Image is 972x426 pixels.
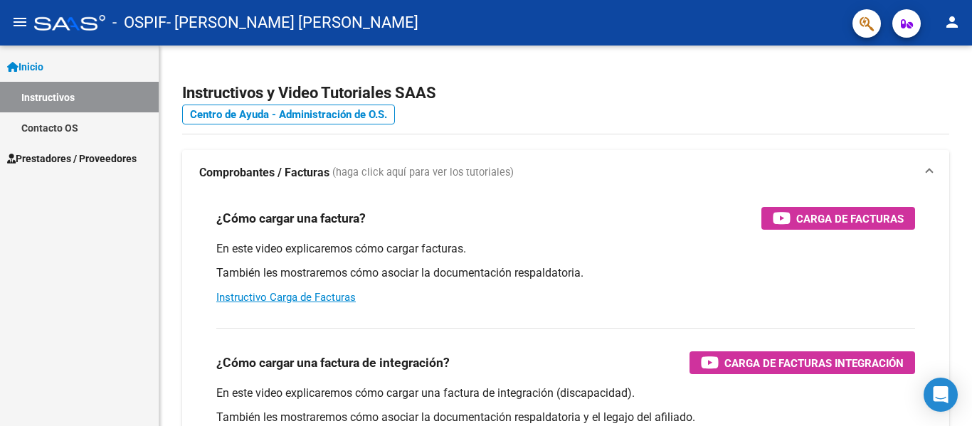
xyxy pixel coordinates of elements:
[7,59,43,75] span: Inicio
[216,265,915,281] p: También les mostraremos cómo asociar la documentación respaldatoria.
[182,80,949,107] h2: Instructivos y Video Tutoriales SAAS
[11,14,28,31] mat-icon: menu
[112,7,167,38] span: - OSPIF
[332,165,514,181] span: (haga click aquí para ver los tutoriales)
[167,7,418,38] span: - [PERSON_NAME] [PERSON_NAME]
[216,208,366,228] h3: ¿Cómo cargar una factura?
[182,150,949,196] mat-expansion-panel-header: Comprobantes / Facturas (haga click aquí para ver los tutoriales)
[199,165,329,181] strong: Comprobantes / Facturas
[216,353,450,373] h3: ¿Cómo cargar una factura de integración?
[182,105,395,124] a: Centro de Ayuda - Administración de O.S.
[724,354,904,372] span: Carga de Facturas Integración
[216,241,915,257] p: En este video explicaremos cómo cargar facturas.
[761,207,915,230] button: Carga de Facturas
[944,14,961,31] mat-icon: person
[690,351,915,374] button: Carga de Facturas Integración
[216,291,356,304] a: Instructivo Carga de Facturas
[924,378,958,412] div: Open Intercom Messenger
[216,410,915,425] p: También les mostraremos cómo asociar la documentación respaldatoria y el legajo del afiliado.
[796,210,904,228] span: Carga de Facturas
[7,151,137,166] span: Prestadores / Proveedores
[216,385,915,401] p: En este video explicaremos cómo cargar una factura de integración (discapacidad).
